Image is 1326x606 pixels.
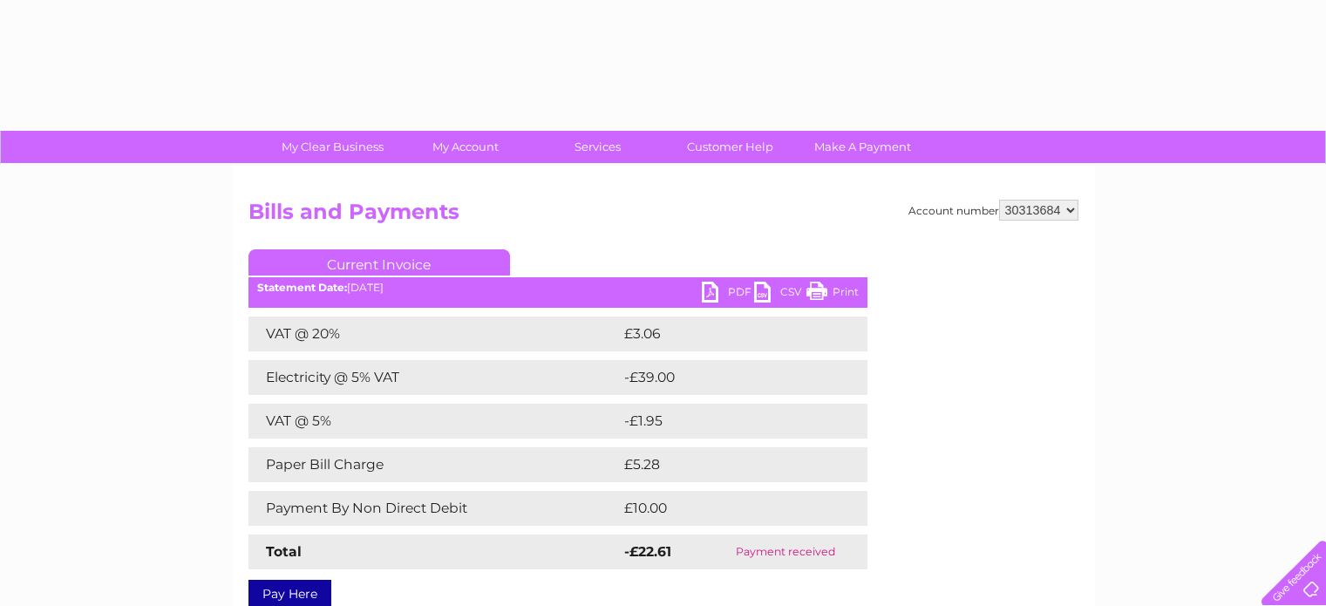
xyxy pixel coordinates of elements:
td: £3.06 [620,317,827,351]
a: CSV [754,282,806,307]
b: Statement Date: [257,281,347,294]
a: My Clear Business [261,131,405,163]
a: Customer Help [658,131,802,163]
td: Paper Bill Charge [248,447,620,482]
strong: -£22.61 [624,543,671,560]
a: Make A Payment [791,131,935,163]
a: Current Invoice [248,249,510,276]
td: Payment received [704,535,867,569]
td: £10.00 [620,491,832,526]
div: [DATE] [248,282,867,294]
td: -£39.00 [620,360,836,395]
a: Services [526,131,670,163]
td: VAT @ 20% [248,317,620,351]
a: My Account [393,131,537,163]
td: -£1.95 [620,404,829,439]
td: Electricity @ 5% VAT [248,360,620,395]
td: VAT @ 5% [248,404,620,439]
strong: Total [266,543,302,560]
a: Print [806,282,859,307]
a: PDF [702,282,754,307]
h2: Bills and Payments [248,200,1078,233]
td: £5.28 [620,447,826,482]
td: Payment By Non Direct Debit [248,491,620,526]
div: Account number [908,200,1078,221]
